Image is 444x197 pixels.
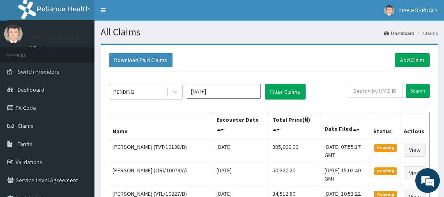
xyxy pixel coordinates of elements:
[269,139,321,163] td: 385,000.00
[374,167,397,175] span: Pending
[404,143,426,157] a: View
[321,163,370,186] td: [DATE] 15:02:40 GMT
[18,140,32,148] span: Tariffs
[265,84,306,100] button: Filter Claims
[101,27,438,37] h1: All Claims
[321,139,370,163] td: [DATE] 07:55:17 GMT
[384,5,394,16] img: User Image
[18,122,34,130] span: Claims
[109,163,213,186] td: [PERSON_NAME] (ORI/10078/A)
[404,166,426,180] a: View
[213,139,269,163] td: [DATE]
[269,112,321,139] th: Total Price(₦)
[18,86,44,93] span: Dashboard
[113,88,134,96] div: PENDING
[348,84,403,98] input: Search by HMO ID
[213,112,269,139] th: Encounter Date
[187,84,261,99] input: Select Month and Year
[399,7,438,14] span: OAK HOSPITALS
[384,30,414,37] a: Dashboard
[29,45,48,51] a: Online
[109,139,213,163] td: [PERSON_NAME] (TVT/10138/B)
[29,33,80,41] p: OAK HOSPITALS
[109,53,173,67] button: Download Paid Claims
[395,53,430,67] a: Add Claim
[269,163,321,186] td: 50,320.20
[109,112,213,139] th: Name
[4,25,23,43] img: User Image
[374,144,397,151] span: Pending
[370,112,400,139] th: Status
[400,112,429,139] th: Actions
[406,84,430,98] input: Search
[321,112,370,139] th: Date Filed
[213,163,269,186] td: [DATE]
[18,68,60,75] span: Switch Providers
[415,30,438,37] li: Claims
